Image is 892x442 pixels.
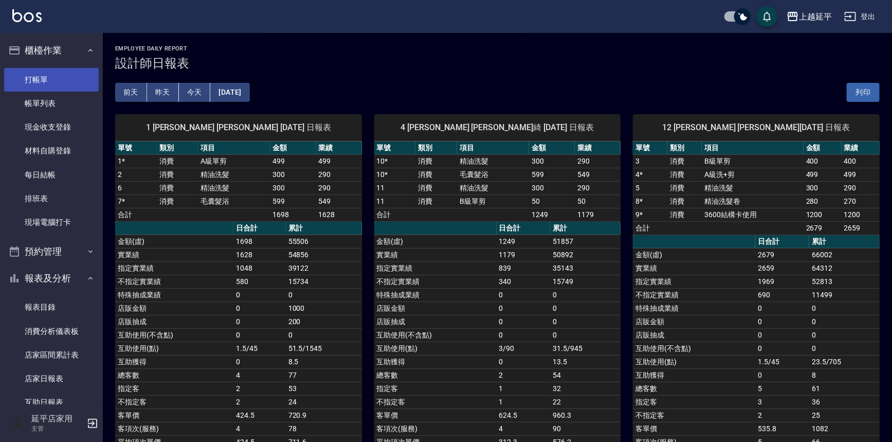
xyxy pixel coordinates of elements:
[115,261,233,275] td: 指定實業績
[755,368,809,382] td: 0
[374,261,497,275] td: 指定實業績
[115,328,233,342] td: 互助使用(不含點)
[157,154,198,168] td: 消費
[755,342,809,355] td: 0
[842,208,880,221] td: 1200
[233,368,286,382] td: 4
[804,195,842,208] td: 280
[374,395,497,409] td: 不指定客
[457,195,529,208] td: B級單剪
[497,382,551,395] td: 1
[809,288,880,302] td: 11499
[374,248,497,261] td: 實業績
[633,355,755,368] td: 互助使用(點)
[529,142,575,155] th: 金額
[316,154,362,168] td: 499
[633,315,755,328] td: 店販金額
[457,154,529,168] td: 精油洗髮
[118,170,122,179] a: 2
[233,302,286,315] td: 0
[633,409,755,422] td: 不指定客
[842,154,880,168] td: 400
[316,195,362,208] td: 549
[270,208,316,221] td: 1698
[4,163,99,187] a: 每日結帳
[286,328,362,342] td: 0
[8,413,29,434] img: Person
[633,328,755,342] td: 店販抽成
[840,7,880,26] button: 登出
[115,275,233,288] td: 不指定實業績
[755,422,809,435] td: 535.8
[115,248,233,261] td: 實業績
[128,122,350,133] span: 1 [PERSON_NAME] [PERSON_NAME] [DATE] 日報表
[550,222,621,235] th: 累計
[374,142,621,222] table: a dense table
[497,222,551,235] th: 日合計
[374,315,497,328] td: 店販抽成
[233,395,286,409] td: 2
[374,208,416,221] td: 合計
[270,142,316,155] th: 金額
[4,320,99,343] a: 消費分析儀表板
[497,328,551,342] td: 0
[497,248,551,261] td: 1179
[157,142,198,155] th: 類別
[529,168,575,181] td: 599
[374,422,497,435] td: 客項次(服務)
[316,142,362,155] th: 業績
[233,288,286,302] td: 0
[809,235,880,249] th: 累計
[633,275,755,288] td: 指定實業績
[757,6,777,27] button: save
[374,409,497,422] td: 客單價
[115,382,233,395] td: 指定客
[233,355,286,368] td: 0
[157,195,198,208] td: 消費
[387,122,609,133] span: 4 [PERSON_NAME] [PERSON_NAME]綺 [DATE] 日報表
[550,382,621,395] td: 32
[550,302,621,315] td: 0
[286,382,362,395] td: 53
[755,302,809,315] td: 0
[457,181,529,195] td: 精油洗髮
[550,248,621,261] td: 50892
[550,275,621,288] td: 15749
[497,422,551,435] td: 4
[809,275,880,288] td: 52813
[198,181,270,195] td: 精油洗髮
[286,288,362,302] td: 0
[804,208,842,221] td: 1200
[575,142,621,155] th: 業績
[497,342,551,355] td: 3/90
[415,168,457,181] td: 消費
[799,10,832,23] div: 上越延平
[4,68,99,92] a: 打帳單
[529,208,575,221] td: 1249
[233,222,286,235] th: 日合計
[497,235,551,248] td: 1249
[804,181,842,195] td: 300
[4,37,99,64] button: 櫃檯作業
[374,368,497,382] td: 總客數
[809,422,880,435] td: 1082
[809,342,880,355] td: 0
[497,288,551,302] td: 0
[115,56,880,70] h3: 設計師日報表
[809,395,880,409] td: 36
[457,168,529,181] td: 毛囊髮浴
[286,422,362,435] td: 78
[667,208,702,221] td: 消費
[550,422,621,435] td: 90
[377,184,385,192] a: 11
[316,181,362,195] td: 290
[233,261,286,275] td: 1048
[847,83,880,102] button: 列印
[4,367,99,391] a: 店家日報表
[497,395,551,409] td: 1
[4,139,99,163] a: 材料自購登錄
[633,395,755,409] td: 指定客
[804,168,842,181] td: 499
[755,288,809,302] td: 690
[529,181,575,195] td: 300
